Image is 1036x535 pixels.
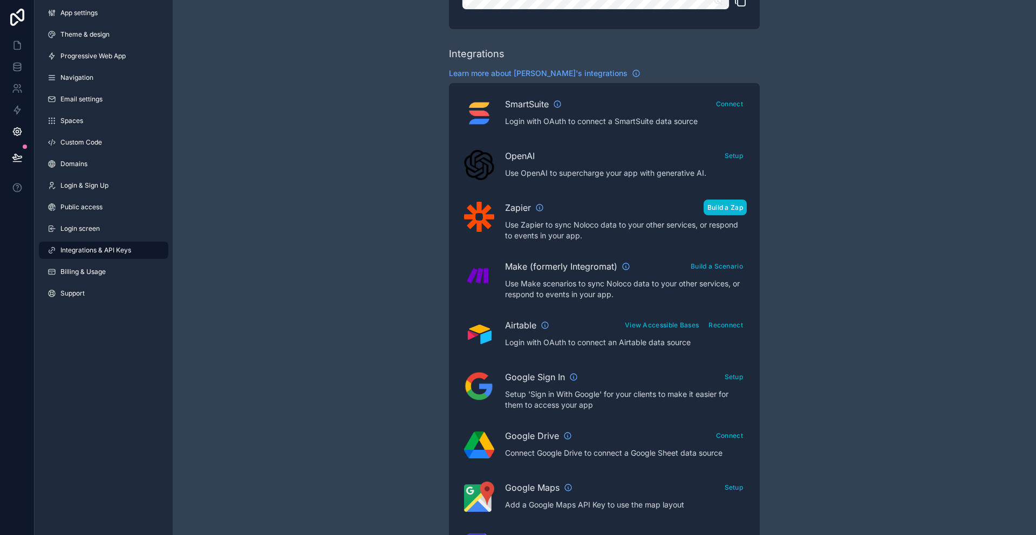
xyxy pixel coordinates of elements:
[687,260,747,271] a: Build a Scenario
[721,369,747,385] button: Setup
[60,30,110,39] span: Theme & design
[449,46,505,61] div: Integrations
[449,68,628,79] span: Learn more about [PERSON_NAME]'s integrations
[60,95,103,104] span: Email settings
[39,242,168,259] a: Integrations & API Keys
[39,177,168,194] a: Login & Sign Up
[505,260,617,273] span: Make (formerly Integromat)
[721,149,747,160] a: Setup
[39,91,168,108] a: Email settings
[60,52,126,60] span: Progressive Web App
[39,155,168,173] a: Domains
[60,224,100,233] span: Login screen
[505,98,549,111] span: SmartSuite
[505,220,747,241] p: Use Zapier to sync Noloco data to your other services, or respond to events in your app.
[39,198,168,216] a: Public access
[705,317,747,333] button: Reconnect
[39,47,168,65] a: Progressive Web App
[39,263,168,280] a: Billing & Usage
[505,448,747,458] p: Connect Google Drive to connect a Google Sheet data source
[464,482,494,512] img: Google Maps
[60,138,102,147] span: Custom Code
[449,68,640,79] a: Learn more about [PERSON_NAME]'s integrations
[505,319,536,332] span: Airtable
[704,200,747,215] button: Build a Zap
[39,285,168,302] a: Support
[505,149,535,162] span: OpenAI
[60,181,108,190] span: Login & Sign Up
[704,201,747,212] a: Build a Zap
[60,246,131,255] span: Integrations & API Keys
[39,220,168,237] a: Login screen
[60,160,87,168] span: Domains
[712,98,747,108] a: Connect
[721,481,747,492] a: Setup
[505,168,747,179] p: Use OpenAI to supercharge your app with generative AI.
[505,389,747,410] p: Setup 'Sign in With Google' for your clients to make it easier for them to access your app
[721,479,747,495] button: Setup
[505,429,559,442] span: Google Drive
[60,73,93,82] span: Navigation
[687,258,747,274] button: Build a Scenario
[60,203,103,211] span: Public access
[505,371,565,383] span: Google Sign In
[505,481,560,494] span: Google Maps
[464,260,494,291] img: Make (formerly Integromat)
[39,112,168,129] a: Spaces
[464,202,494,232] img: Zapier
[712,96,747,112] button: Connect
[39,69,168,86] a: Navigation
[621,319,703,330] a: View Accessible Bases
[505,499,747,510] p: Add a Google Maps API Key to use the map layout
[621,317,703,333] button: View Accessible Bases
[505,116,747,127] p: Login with OAuth to connect a SmartSuite data source
[464,150,494,180] img: OpenAI
[705,319,747,330] a: Reconnect
[712,429,747,440] a: Connect
[39,4,168,22] a: App settings
[39,26,168,43] a: Theme & design
[39,134,168,151] a: Custom Code
[60,289,85,298] span: Support
[60,267,106,276] span: Billing & Usage
[464,98,494,128] img: SmartSuite
[721,371,747,381] a: Setup
[60,116,83,125] span: Spaces
[60,9,98,17] span: App settings
[464,431,494,458] img: Google Drive
[505,201,531,214] span: Zapier
[505,337,747,348] p: Login with OAuth to connect an Airtable data source
[721,148,747,163] button: Setup
[712,428,747,443] button: Connect
[505,278,747,300] p: Use Make scenarios to sync Noloco data to your other services, or respond to events in your app.
[464,325,494,345] img: Airtable
[464,371,494,401] img: Google Sign In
